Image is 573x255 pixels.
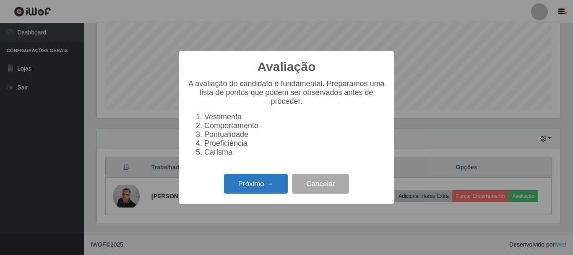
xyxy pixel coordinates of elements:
li: Comportamento [204,121,385,130]
li: Proeficiência [204,139,385,148]
li: Pontualidade [204,130,385,139]
button: Próximo → [224,174,288,194]
h2: Avaliação [258,59,316,74]
li: Carisma [204,148,385,157]
button: Cancelar [292,174,349,194]
li: Vestimenta [204,113,385,121]
p: A avaliação do candidato é fundamental. Preparamos uma lista de pontos que podem ser observados a... [188,79,385,106]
